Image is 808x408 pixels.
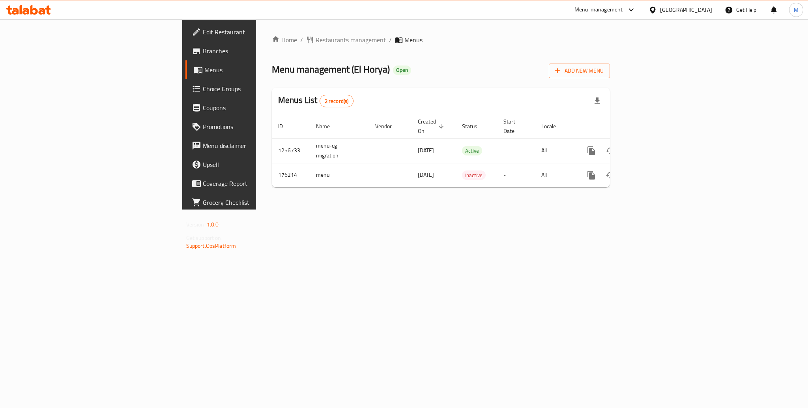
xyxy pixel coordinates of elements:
button: more [582,141,601,160]
a: Coupons [185,98,317,117]
span: Menu management ( El Horya ) [272,60,390,78]
span: Inactive [462,171,486,180]
a: Choice Groups [185,79,317,98]
a: Support.OpsPlatform [186,241,236,251]
span: Version: [186,219,206,230]
a: Coverage Report [185,174,317,193]
div: Inactive [462,170,486,180]
span: ID [278,122,293,131]
a: Upsell [185,155,317,174]
span: Choice Groups [203,84,311,94]
span: Locale [541,122,566,131]
span: Branches [203,46,311,56]
a: Branches [185,41,317,60]
td: All [535,138,576,163]
span: 1.0.0 [207,219,219,230]
td: - [497,163,535,187]
button: Change Status [601,141,620,160]
div: Menu-management [574,5,623,15]
span: Menus [204,65,311,75]
h2: Menus List [278,94,353,107]
span: Promotions [203,122,311,131]
span: 2 record(s) [320,97,353,105]
th: Actions [576,114,664,138]
a: Promotions [185,117,317,136]
span: Open [393,67,411,73]
span: Restaurants management [316,35,386,45]
span: Add New Menu [555,66,604,76]
a: Menu disclaimer [185,136,317,155]
div: Open [393,66,411,75]
a: Restaurants management [306,35,386,45]
span: Vendor [375,122,402,131]
span: Name [316,122,340,131]
span: Menu disclaimer [203,141,311,150]
span: Upsell [203,160,311,169]
button: Add New Menu [549,64,610,78]
span: Active [462,146,482,155]
span: M [794,6,799,14]
td: - [497,138,535,163]
span: Get support on: [186,233,223,243]
nav: breadcrumb [272,35,610,45]
a: Edit Restaurant [185,22,317,41]
span: Status [462,122,488,131]
span: Created On [418,117,446,136]
button: more [582,166,601,185]
table: enhanced table [272,114,664,187]
span: Coverage Report [203,179,311,188]
li: / [389,35,392,45]
span: Coupons [203,103,311,112]
div: Total records count [320,95,354,107]
span: Edit Restaurant [203,27,311,37]
td: menu [310,163,369,187]
span: [DATE] [418,145,434,155]
div: [GEOGRAPHIC_DATA] [660,6,712,14]
span: Menus [404,35,423,45]
td: All [535,163,576,187]
div: Export file [588,92,607,110]
span: [DATE] [418,170,434,180]
td: menu-cg migration [310,138,369,163]
a: Grocery Checklist [185,193,317,212]
button: Change Status [601,166,620,185]
span: Grocery Checklist [203,198,311,207]
span: Start Date [503,117,526,136]
a: Menus [185,60,317,79]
